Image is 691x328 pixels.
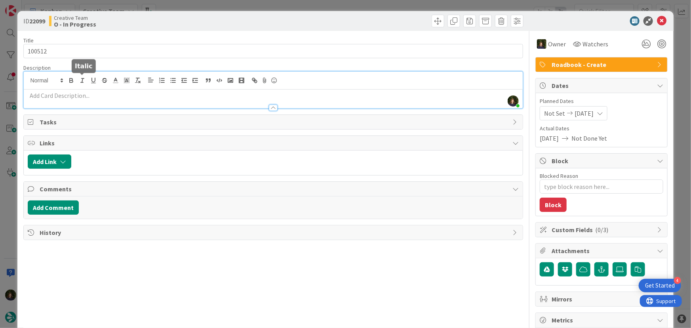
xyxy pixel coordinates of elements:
span: Support [17,1,36,11]
span: Comments [40,184,509,194]
div: 4 [674,277,681,284]
span: Metrics [552,315,653,325]
span: Attachments [552,246,653,256]
span: Roadbook - Create [552,60,653,69]
span: Custom Fields [552,225,653,235]
span: Mirrors [552,294,653,304]
img: MC [537,39,546,49]
button: Add Link [28,154,71,169]
span: Block [552,156,653,166]
span: Description [23,64,51,71]
span: Creative Team [54,15,96,21]
div: Get Started [645,282,675,290]
b: O - In Progress [54,21,96,27]
b: 22099 [29,17,45,25]
span: Actual Dates [540,124,663,133]
span: Not Done Yet [571,133,607,143]
div: Open Get Started checklist, remaining modules: 4 [639,279,681,292]
img: OSJL0tKbxWQXy8f5HcXbcaBiUxSzdGq2.jpg [508,95,519,107]
span: ID [23,16,45,26]
button: Add Comment [28,200,79,215]
span: Links [40,138,509,148]
span: [DATE] [575,109,594,118]
span: Watchers [582,39,608,49]
input: type card name here... [23,44,523,58]
span: [DATE] [540,133,559,143]
span: Owner [548,39,566,49]
span: History [40,228,509,237]
label: Blocked Reason [540,172,578,179]
label: Title [23,37,34,44]
span: ( 0/3 ) [595,226,608,234]
button: Block [540,198,567,212]
span: Not Set [544,109,565,118]
span: Dates [552,81,653,90]
span: Tasks [40,117,509,127]
h5: Italic [75,62,93,70]
span: Planned Dates [540,97,663,105]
